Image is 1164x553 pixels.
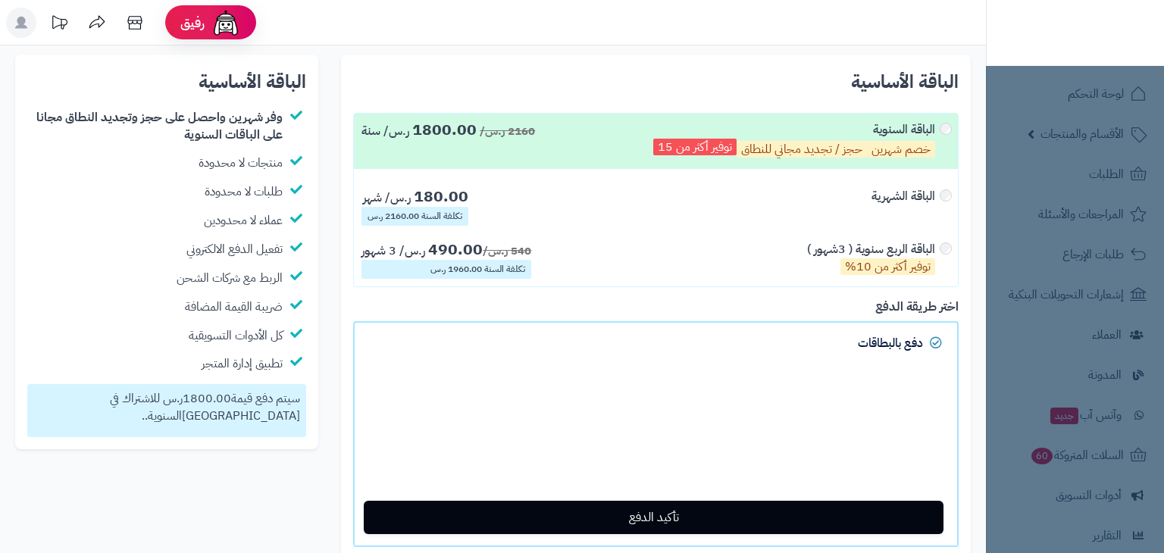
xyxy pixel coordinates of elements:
[412,117,477,142] span: 1800.00
[867,141,935,158] p: خصم شهرين
[807,241,935,275] div: الباقة الربع سنوية ( 3شهور )
[204,212,283,230] div: عملاء لا محدودين
[199,155,283,172] div: منتجات لا محدودة
[871,188,935,205] div: الباقة الشهرية
[480,123,535,139] span: 2160 ر.س/
[414,184,468,208] span: 180.00
[653,139,737,155] p: توفير أكثر من 15
[363,189,411,207] span: ر.س/ شهر
[361,122,409,140] span: ر.س/ سنة
[353,67,959,98] h2: الباقة الأساسية
[27,67,306,98] h2: الباقة الأساسية
[858,334,923,352] span: دفع بالبطاقات
[186,241,283,258] div: تفعيل الدفع الالكتروني
[483,242,531,259] span: 540 ر.س/
[205,183,283,201] div: طلبات لا محدودة
[211,8,241,38] img: ai-face.png
[1061,11,1150,43] img: logo-2.png
[177,270,283,287] div: الربط مع شركات الشحن
[183,389,231,408] span: 1800.00
[653,121,935,161] div: الباقة السنوية
[366,375,946,489] iframe: Secure payment input
[353,321,959,364] a: دفع بالبطاقات
[737,141,867,158] p: حجز / تجديد مجاني للنطاق
[875,298,959,316] label: اختر طريقة الدفع
[40,8,78,38] a: تحديثات المنصة
[361,260,531,279] div: تكلفة السنة 1960.00 ر.س
[185,298,283,316] div: ضريبة القيمة المضافة
[189,327,283,345] div: كل الأدوات التسويقية
[840,258,935,275] p: توفير أكثر من 10%
[27,109,283,144] div: وفر شهرين واحصل على حجز وتجديد النطاق مجانا على الباقات السنوية
[364,501,943,534] button: تأكيد الدفع
[33,390,300,425] p: سيتم دفع قيمة ر.س للاشتراك في [GEOGRAPHIC_DATA] ..
[180,14,205,32] span: رفيق
[428,237,483,261] span: 490.00
[361,207,468,226] div: تكلفة السنة 2160.00 ر.س
[361,242,425,260] span: ر.س/ 3 شهور
[148,407,182,425] span: السنوية
[202,355,283,373] div: تطبيق إدارة المتجر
